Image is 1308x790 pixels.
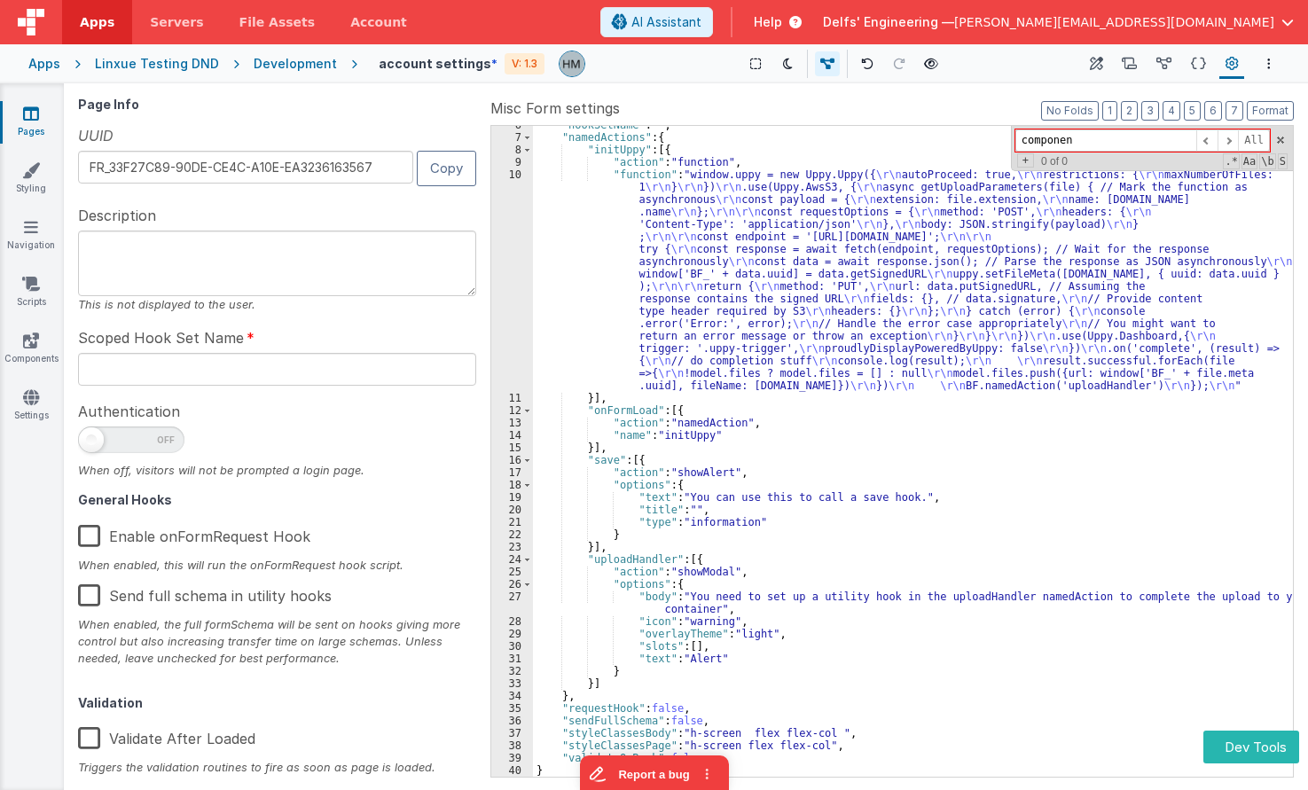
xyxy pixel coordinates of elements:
div: 32 [491,665,533,677]
div: 25 [491,566,533,578]
div: 12 [491,404,533,417]
span: Misc Form settings [490,98,620,119]
button: 4 [1163,101,1180,121]
strong: Page Info [78,97,139,112]
div: 34 [491,690,533,702]
span: Servers [150,13,203,31]
button: 3 [1141,101,1159,121]
label: Validate After Loaded [78,716,255,755]
button: No Folds [1041,101,1099,121]
div: When off, visitors will not be prompted a login page. [78,462,476,479]
div: 8 [491,144,533,156]
span: Alt-Enter [1238,129,1270,152]
div: 27 [491,591,533,615]
input: Search for [1015,129,1196,152]
div: 9 [491,156,533,168]
span: Whole Word Search [1259,153,1275,169]
label: Send full schema in utility hooks [78,574,332,612]
div: 22 [491,528,533,541]
div: 28 [491,615,533,628]
span: [PERSON_NAME][EMAIL_ADDRESS][DOMAIN_NAME] [954,13,1274,31]
div: 37 [491,727,533,739]
div: V: 1.3 [505,53,544,74]
span: RegExp Search [1223,153,1239,169]
span: UUID [78,125,114,146]
div: 33 [491,677,533,690]
div: Triggers the validation routines to fire as soon as page is loaded. [78,759,476,776]
div: 38 [491,739,533,752]
div: 26 [491,578,533,591]
img: 1b65a3e5e498230d1b9478315fee565b [560,51,584,76]
button: 7 [1226,101,1243,121]
button: Copy [417,151,476,185]
div: Linxue Testing DND [95,55,219,73]
span: 0 of 0 [1034,155,1075,168]
span: Description [78,205,156,226]
button: 5 [1184,101,1201,121]
div: This is not displayed to the user. [78,296,476,313]
span: Authentication [78,401,180,422]
span: Help [754,13,782,31]
div: 11 [491,392,533,404]
div: 35 [491,702,533,715]
div: 7 [491,131,533,144]
div: 18 [491,479,533,491]
div: 23 [491,541,533,553]
div: 17 [491,466,533,479]
button: Options [1258,53,1280,74]
div: 14 [491,429,533,442]
div: 40 [491,764,533,777]
button: 1 [1102,101,1117,121]
div: 10 [491,168,533,392]
div: Apps [28,55,60,73]
div: When enabled, this will run the onFormRequest hook script. [78,557,476,574]
strong: Validation [78,695,143,710]
div: 36 [491,715,533,727]
span: Toggel Replace mode [1017,153,1034,168]
div: 31 [491,653,533,665]
span: Search In Selection [1278,153,1288,169]
button: 6 [1204,101,1222,121]
button: AI Assistant [600,7,713,37]
span: Apps [80,13,114,31]
div: 19 [491,491,533,504]
div: 16 [491,454,533,466]
button: Delfs' Engineering — [PERSON_NAME][EMAIL_ADDRESS][DOMAIN_NAME] [823,13,1294,31]
span: CaseSensitive Search [1241,153,1257,169]
h4: account settings [379,57,491,70]
div: 21 [491,516,533,528]
strong: General Hooks [78,492,172,507]
span: AI Assistant [631,13,701,31]
div: 13 [491,417,533,429]
span: Scoped Hook Set Name [78,327,244,348]
span: File Assets [239,13,316,31]
div: 24 [491,553,533,566]
div: 39 [491,752,533,764]
div: 15 [491,442,533,454]
button: Dev Tools [1203,731,1299,763]
div: When enabled, the full formSchema will be sent on hooks giving more control but also increasing t... [78,616,476,668]
span: Delfs' Engineering — [823,13,954,31]
button: 2 [1121,101,1138,121]
div: Development [254,55,337,73]
div: 20 [491,504,533,516]
button: Format [1247,101,1294,121]
div: 30 [491,640,533,653]
div: 29 [491,628,533,640]
label: Enable onFormRequest Hook [78,514,310,552]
